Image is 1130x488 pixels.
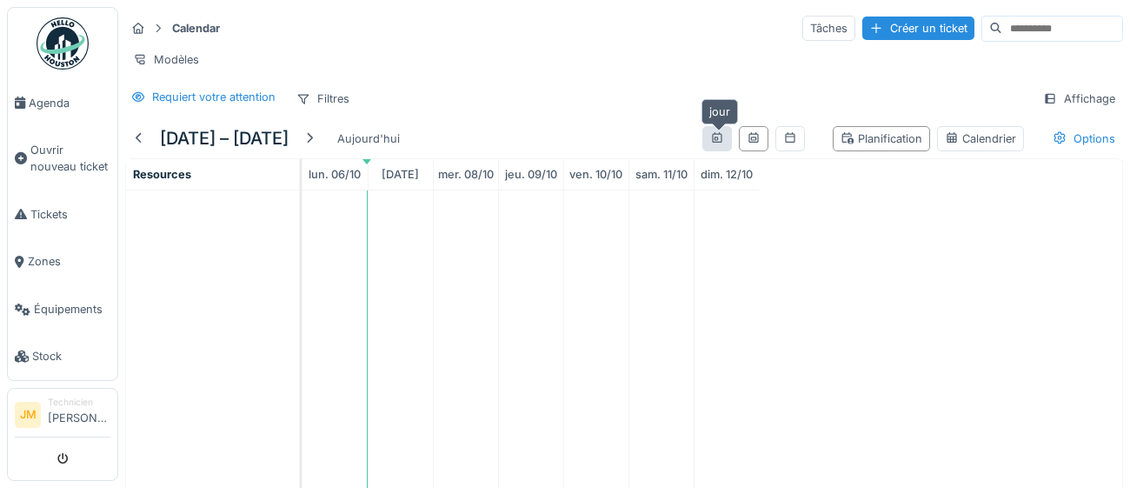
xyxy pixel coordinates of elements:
a: Stock [8,333,117,381]
a: 9 octobre 2025 [501,163,562,186]
a: 7 octobre 2025 [377,163,423,186]
span: Zones [28,253,110,270]
div: Affichage [1035,86,1123,111]
span: Resources [133,168,191,181]
li: [PERSON_NAME] [48,396,110,433]
a: Équipements [8,285,117,333]
div: Tâches [802,16,855,41]
li: JM [15,402,41,428]
a: Agenda [8,79,117,127]
div: Modèles [125,47,207,72]
h5: [DATE] – [DATE] [160,128,289,149]
div: Options [1045,126,1123,151]
strong: Calendar [165,20,227,37]
img: Badge_color-CXgf-gQk.svg [37,17,89,70]
a: JM Technicien[PERSON_NAME] [15,396,110,438]
a: 11 octobre 2025 [631,163,692,186]
div: Planification [841,130,922,147]
a: Zones [8,238,117,286]
a: Tickets [8,191,117,238]
div: Calendrier [945,130,1016,147]
span: Agenda [29,95,110,111]
div: Filtres [289,86,357,111]
a: 10 octobre 2025 [565,163,627,186]
span: Tickets [30,206,110,223]
a: Ouvrir nouveau ticket [8,127,117,191]
div: Créer un ticket [862,17,974,40]
span: Stock [32,348,110,364]
div: jour [701,99,738,124]
div: Requiert votre attention [152,89,276,105]
span: Ouvrir nouveau ticket [30,142,110,175]
div: Technicien [48,396,110,409]
a: 12 octobre 2025 [696,163,757,186]
span: Équipements [34,301,110,318]
a: 6 octobre 2025 [304,163,365,186]
a: 8 octobre 2025 [434,163,498,186]
div: Aujourd'hui [330,127,407,150]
